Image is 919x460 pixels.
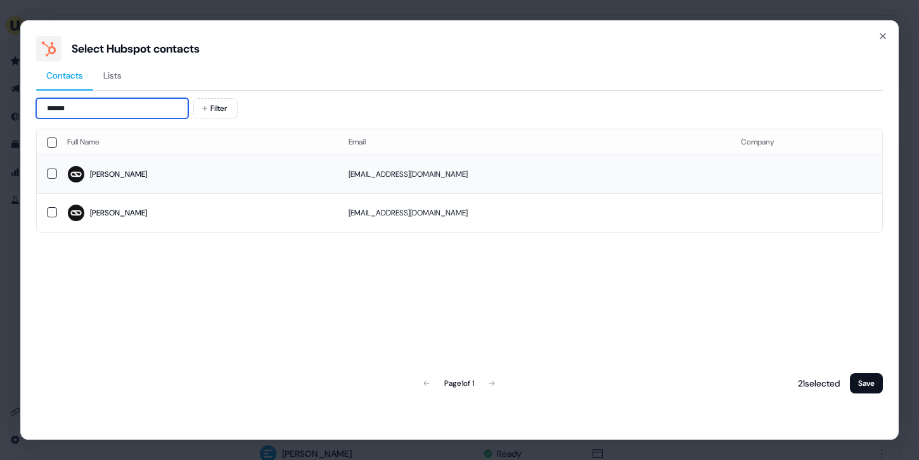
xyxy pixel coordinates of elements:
[103,69,122,82] span: Lists
[46,69,83,82] span: Contacts
[444,377,474,390] div: Page 1 of 1
[731,129,882,155] th: Company
[72,41,200,56] div: Select Hubspot contacts
[57,129,338,155] th: Full Name
[850,373,883,393] button: Save
[90,168,147,181] div: [PERSON_NAME]
[338,129,731,155] th: Email
[793,377,840,390] p: 21 selected
[193,98,238,118] button: Filter
[338,193,731,232] td: [EMAIL_ADDRESS][DOMAIN_NAME]
[90,207,147,219] div: [PERSON_NAME]
[338,155,731,193] td: [EMAIL_ADDRESS][DOMAIN_NAME]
